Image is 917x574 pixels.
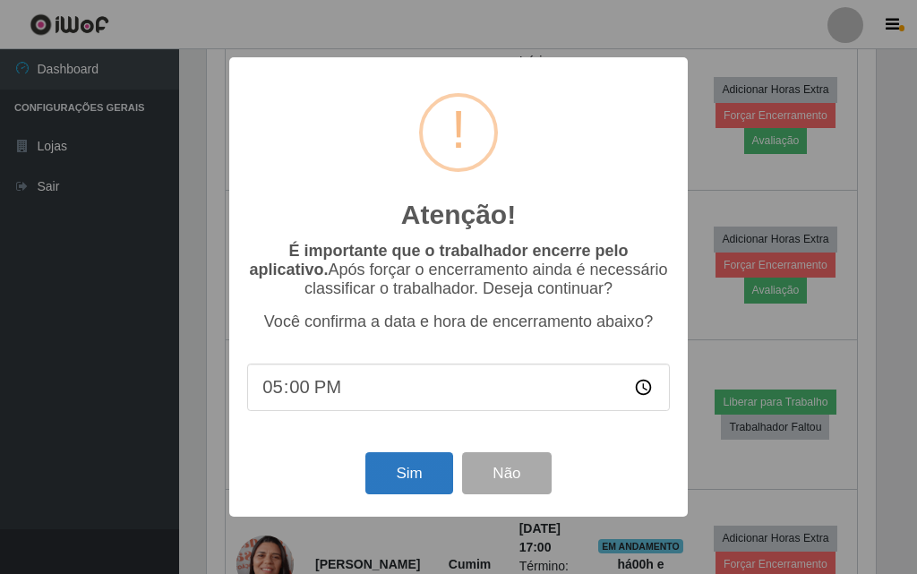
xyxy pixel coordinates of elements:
button: Não [462,452,551,494]
b: É importante que o trabalhador encerre pelo aplicativo. [249,242,628,278]
h2: Atenção! [401,199,516,231]
button: Sim [365,452,452,494]
p: Após forçar o encerramento ainda é necessário classificar o trabalhador. Deseja continuar? [247,242,670,298]
p: Você confirma a data e hora de encerramento abaixo? [247,313,670,331]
